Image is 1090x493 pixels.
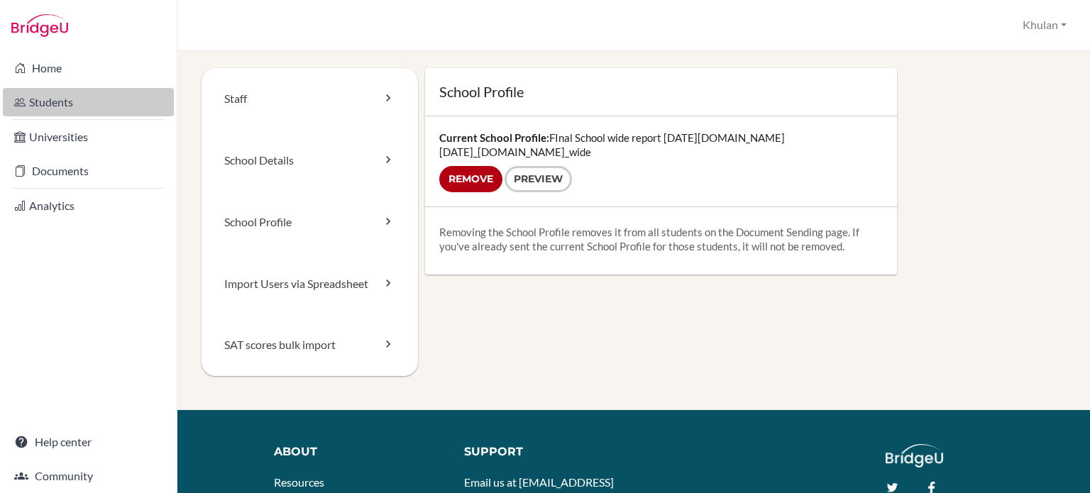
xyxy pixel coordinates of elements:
img: Bridge-U [11,14,68,37]
a: Universities [3,123,174,151]
a: Resources [274,475,324,489]
a: Documents [3,157,174,185]
a: Import Users via Spreadsheet [202,253,418,315]
div: About [274,444,444,460]
h1: School Profile [439,82,883,101]
a: Analytics [3,192,174,220]
a: School Details [202,130,418,192]
img: logo_white@2x-f4f0deed5e89b7ecb1c2cc34c3e3d731f90f0f143d5ea2071677605dd97b5244.png [886,444,943,467]
div: FInal School wide report [DATE][DOMAIN_NAME][DATE]_[DOMAIN_NAME]_wide [425,116,897,206]
a: School Profile [202,192,418,253]
a: SAT scores bulk import [202,314,418,376]
strong: Current School Profile: [439,131,549,144]
a: Students [3,88,174,116]
div: Support [464,444,622,460]
a: Community [3,462,174,490]
a: Help center [3,428,174,456]
button: Khulan [1016,12,1073,38]
a: Home [3,54,174,82]
input: Remove [439,166,502,192]
a: Preview [505,166,572,192]
a: Staff [202,68,418,130]
p: Removing the School Profile removes it from all students on the Document Sending page. If you've ... [439,225,883,253]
